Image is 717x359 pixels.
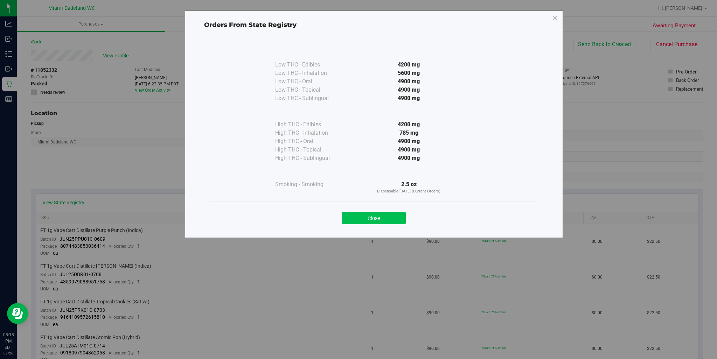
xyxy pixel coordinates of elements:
[275,146,345,154] div: High THC - Topical
[345,120,473,129] div: 4200 mg
[342,212,406,224] button: Close
[345,137,473,146] div: 4900 mg
[275,137,345,146] div: High THC - Oral
[275,154,345,162] div: High THC - Sublingual
[275,120,345,129] div: High THC - Edibles
[275,69,345,77] div: Low THC - Inhalation
[275,77,345,86] div: Low THC - Oral
[345,69,473,77] div: 5600 mg
[345,146,473,154] div: 4900 mg
[345,61,473,69] div: 4200 mg
[345,189,473,195] p: Dispensable [DATE] (Current Orders)
[345,77,473,86] div: 4900 mg
[275,94,345,103] div: Low THC - Sublingual
[275,86,345,94] div: Low THC - Topical
[345,129,473,137] div: 785 mg
[204,21,297,29] span: Orders From State Registry
[345,86,473,94] div: 4900 mg
[345,154,473,162] div: 4900 mg
[345,180,473,195] div: 2.5 oz
[275,129,345,137] div: High THC - Inhalation
[275,180,345,189] div: Smoking - Smoking
[7,303,28,324] iframe: Resource center
[345,94,473,103] div: 4900 mg
[275,61,345,69] div: Low THC - Edibles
